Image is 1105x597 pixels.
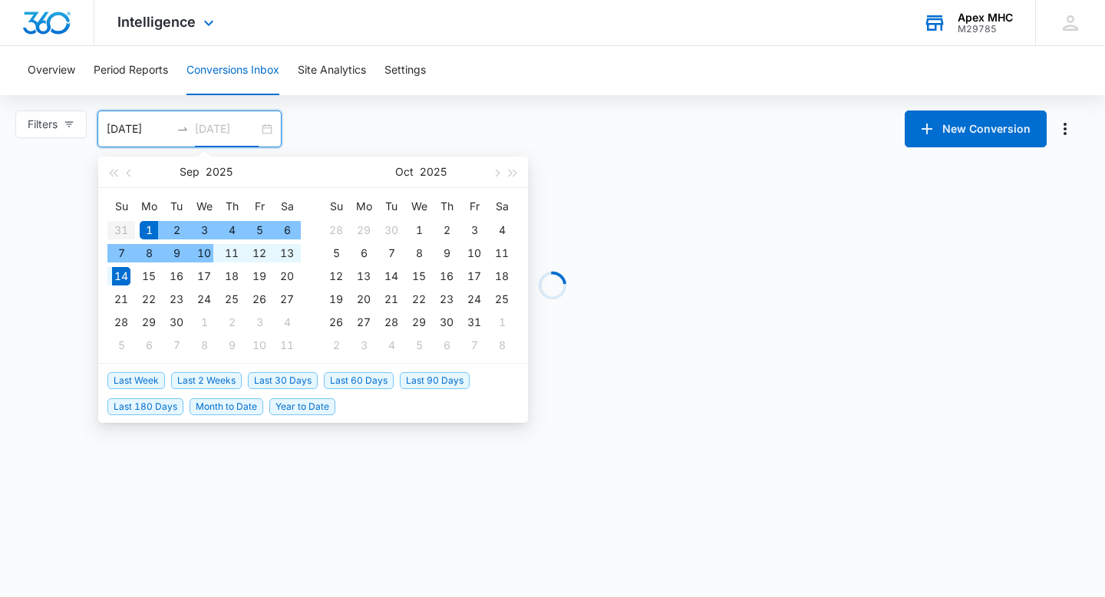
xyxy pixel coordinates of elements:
td: 2025-10-03 [460,219,488,242]
td: 2025-09-26 [246,288,273,311]
div: 9 [167,244,186,262]
td: 2025-09-30 [163,311,190,334]
td: 2025-11-02 [322,334,350,357]
button: Oct [395,157,414,187]
td: 2025-10-08 [190,334,218,357]
td: 2025-11-06 [433,334,460,357]
td: 2025-10-17 [460,265,488,288]
span: Intelligence [117,14,196,30]
div: 3 [250,313,269,331]
td: 2025-10-05 [322,242,350,265]
th: Th [218,194,246,219]
span: Last 180 Days [107,398,183,415]
button: Period Reports [94,46,168,95]
span: to [176,123,189,135]
div: 23 [437,290,456,308]
td: 2025-10-23 [433,288,460,311]
td: 2025-10-05 [107,334,135,357]
td: 2025-10-11 [273,334,301,357]
button: Filters [15,110,87,138]
div: 13 [355,267,373,285]
div: 21 [112,290,130,308]
div: 8 [140,244,158,262]
th: Fr [246,194,273,219]
td: 2025-09-16 [163,265,190,288]
td: 2025-10-24 [460,288,488,311]
button: Site Analytics [298,46,366,95]
td: 2025-10-28 [378,311,405,334]
div: 11 [278,336,296,355]
button: Manage Numbers [1053,117,1077,141]
span: Filters [28,116,58,133]
button: Overview [28,46,75,95]
td: 2025-09-11 [218,242,246,265]
th: Th [433,194,460,219]
div: 4 [493,221,511,239]
div: 25 [493,290,511,308]
td: 2025-10-22 [405,288,433,311]
div: 11 [493,244,511,262]
div: 17 [465,267,483,285]
div: 20 [278,267,296,285]
div: 29 [410,313,428,331]
td: 2025-10-14 [378,265,405,288]
div: 2 [327,336,345,355]
td: 2025-09-02 [163,219,190,242]
th: Mo [350,194,378,219]
td: 2025-09-25 [218,288,246,311]
div: 7 [167,336,186,355]
div: 5 [250,221,269,239]
td: 2025-10-07 [378,242,405,265]
div: 28 [327,221,345,239]
td: 2025-11-08 [488,334,516,357]
div: 6 [278,221,296,239]
td: 2025-11-01 [488,311,516,334]
td: 2025-09-20 [273,265,301,288]
span: Last Week [107,372,165,389]
div: 4 [278,313,296,331]
div: 7 [112,244,130,262]
td: 2025-10-04 [273,311,301,334]
div: 15 [140,267,158,285]
div: 10 [195,244,213,262]
td: 2025-09-13 [273,242,301,265]
div: 3 [355,336,373,355]
div: 8 [195,336,213,355]
td: 2025-09-18 [218,265,246,288]
div: 5 [112,336,130,355]
button: Sep [180,157,200,187]
div: 2 [437,221,456,239]
div: 24 [195,290,213,308]
div: 16 [167,267,186,285]
th: Tu [163,194,190,219]
td: 2025-10-18 [488,265,516,288]
td: 2025-10-09 [433,242,460,265]
td: 2025-10-02 [433,219,460,242]
th: We [190,194,218,219]
div: 23 [167,290,186,308]
div: 18 [223,267,241,285]
td: 2025-10-10 [460,242,488,265]
input: Start date [107,120,170,137]
div: 30 [437,313,456,331]
td: 2025-10-10 [246,334,273,357]
td: 2025-10-01 [405,219,433,242]
div: 28 [112,313,130,331]
td: 2025-10-26 [322,311,350,334]
div: 11 [223,244,241,262]
span: swap-right [176,123,189,135]
input: End date [195,120,259,137]
td: 2025-10-02 [218,311,246,334]
button: Settings [384,46,426,95]
div: 7 [465,336,483,355]
td: 2025-10-15 [405,265,433,288]
td: 2025-09-15 [135,265,163,288]
div: 14 [112,267,130,285]
div: 12 [250,244,269,262]
td: 2025-09-29 [350,219,378,242]
div: 13 [278,244,296,262]
th: Fr [460,194,488,219]
div: account name [958,12,1013,24]
div: 18 [493,267,511,285]
td: 2025-10-16 [433,265,460,288]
